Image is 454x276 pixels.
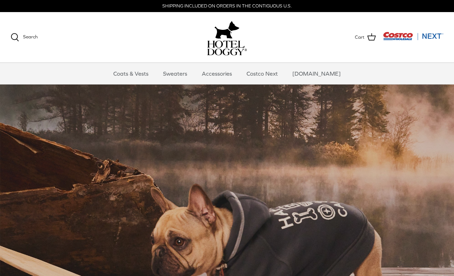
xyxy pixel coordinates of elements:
[207,19,247,55] a: hoteldoggy.com hoteldoggycom
[355,33,376,42] a: Cart
[355,34,364,41] span: Cart
[383,36,443,42] a: Visit Costco Next
[107,63,155,84] a: Coats & Vests
[23,34,38,39] span: Search
[195,63,238,84] a: Accessories
[383,32,443,40] img: Costco Next
[240,63,284,84] a: Costco Next
[157,63,194,84] a: Sweaters
[286,63,347,84] a: [DOMAIN_NAME]
[11,33,38,42] a: Search
[215,19,239,40] img: hoteldoggy.com
[207,40,247,55] img: hoteldoggycom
